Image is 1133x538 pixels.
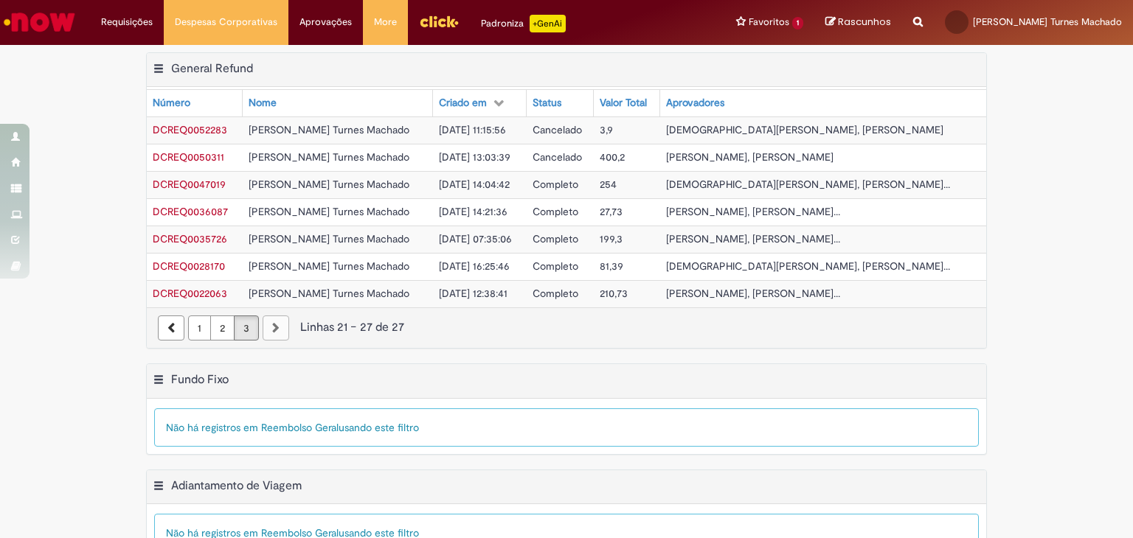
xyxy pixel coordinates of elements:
[439,287,507,300] span: [DATE] 12:38:41
[600,96,647,111] div: Valor Total
[210,315,235,340] a: Página 2
[153,372,164,391] button: Fundo Fixo Menu de contexto
[666,150,834,164] span: [PERSON_NAME], [PERSON_NAME]
[600,205,623,218] span: 27,73
[749,15,789,29] span: Favoritos
[234,315,259,340] a: Página 3
[153,178,226,191] span: DCREQ0047019
[666,259,950,273] span: [DEMOGRAPHIC_DATA][PERSON_NAME], [PERSON_NAME]...
[533,232,578,245] span: Completo
[973,15,1122,28] span: [PERSON_NAME] Turnes Machado
[153,478,164,497] button: Adiantamento de Viagem Menu de contexto
[600,178,617,191] span: 254
[153,259,225,273] span: DCREQ0028170
[153,232,227,245] a: Abrir Registro: DCREQ0035726
[439,150,510,164] span: [DATE] 13:03:39
[249,287,409,300] span: [PERSON_NAME] Turnes Machado
[153,123,227,136] a: Abrir Registro: DCREQ0052283
[533,150,582,164] span: Cancelado
[249,259,409,273] span: [PERSON_NAME] Turnes Machado
[153,205,228,218] span: DCREQ0036087
[249,178,409,191] span: [PERSON_NAME] Turnes Machado
[533,96,561,111] div: Status
[153,259,225,273] a: Abrir Registro: DCREQ0028170
[481,15,566,32] div: Padroniza
[600,232,623,245] span: 199,3
[439,123,506,136] span: [DATE] 11:15:56
[666,205,840,218] span: [PERSON_NAME], [PERSON_NAME]...
[666,96,724,111] div: Aprovadores
[153,205,228,218] a: Abrir Registro: DCREQ0036087
[439,96,487,111] div: Criado em
[792,17,803,29] span: 1
[171,61,253,76] h2: General Refund
[153,96,190,111] div: Número
[158,319,975,336] div: Linhas 21 − 27 de 27
[533,205,578,218] span: Completo
[153,287,227,300] a: Abrir Registro: DCREQ0022063
[439,259,510,273] span: [DATE] 16:25:46
[825,15,891,29] a: Rascunhos
[153,232,227,245] span: DCREQ0035726
[600,150,625,164] span: 400,2
[153,150,224,164] a: Abrir Registro: DCREQ0050311
[666,123,943,136] span: [DEMOGRAPHIC_DATA][PERSON_NAME], [PERSON_NAME]
[153,123,227,136] span: DCREQ0052283
[838,15,891,29] span: Rascunhos
[666,232,840,245] span: [PERSON_NAME], [PERSON_NAME]...
[249,96,277,111] div: Nome
[533,259,578,273] span: Completo
[419,10,459,32] img: click_logo_yellow_360x200.png
[171,372,229,387] h2: Fundo Fixo
[171,478,302,493] h2: Adiantamento de Viagem
[600,123,613,136] span: 3,9
[666,287,840,300] span: [PERSON_NAME], [PERSON_NAME]...
[153,61,164,80] button: General Refund Menu de contexto
[533,123,582,136] span: Cancelado
[666,178,950,191] span: [DEMOGRAPHIC_DATA][PERSON_NAME], [PERSON_NAME]...
[153,287,227,300] span: DCREQ0022063
[249,123,409,136] span: [PERSON_NAME] Turnes Machado
[439,205,507,218] span: [DATE] 14:21:36
[533,178,578,191] span: Completo
[153,150,224,164] span: DCREQ0050311
[147,307,986,348] nav: paginação
[175,15,277,29] span: Despesas Corporativas
[530,15,566,32] p: +GenAi
[249,150,409,164] span: [PERSON_NAME] Turnes Machado
[188,315,211,340] a: Página 1
[374,15,397,29] span: More
[154,408,979,447] div: Não há registros em Reembolso Geral
[533,287,578,300] span: Completo
[439,232,512,245] span: [DATE] 07:35:06
[153,178,226,191] a: Abrir Registro: DCREQ0047019
[339,421,419,434] span: usando este filtro
[158,315,184,340] a: Página anterior
[249,232,409,245] span: [PERSON_NAME] Turnes Machado
[249,205,409,218] span: [PERSON_NAME] Turnes Machado
[299,15,352,29] span: Aprovações
[101,15,153,29] span: Requisições
[600,287,628,300] span: 210,73
[600,259,623,273] span: 81,39
[439,178,510,191] span: [DATE] 14:04:42
[1,7,77,37] img: ServiceNow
